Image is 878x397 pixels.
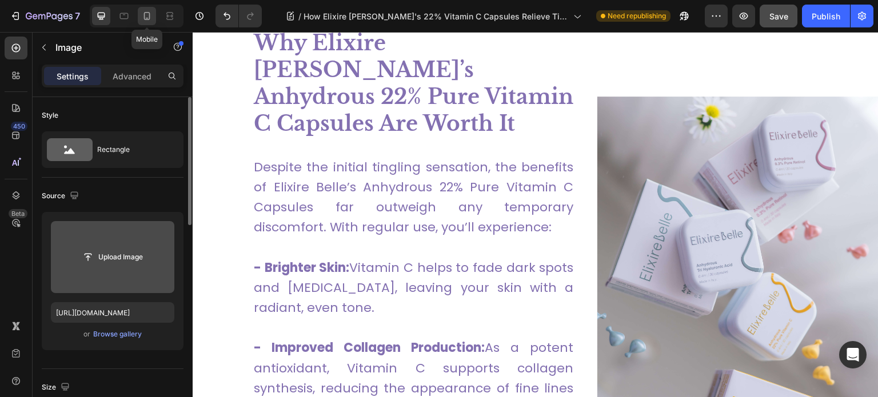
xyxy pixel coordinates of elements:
[61,205,381,286] p: Vitamin C helps to fade dark spots and [MEDICAL_DATA], leaving your skin with a radiant, even tone.
[42,110,58,121] div: Style
[61,125,381,206] p: Despite the initial tingling sensation, the benefits of Elixire Belle’s Anhydrous 22% Pure Vitami...
[61,227,157,244] strong: - Brighter Skin:
[113,70,151,82] p: Advanced
[215,5,262,27] div: Undo/Redo
[51,302,174,323] input: https://example.com/image.jpg
[5,5,85,27] button: 7
[93,329,142,339] div: Browse gallery
[839,341,867,368] div: Open Intercom Messenger
[193,32,878,397] iframe: Design area
[83,327,90,341] span: or
[608,11,666,21] span: Need republishing
[57,70,89,82] p: Settings
[73,247,153,267] button: Upload Image
[812,10,840,22] div: Publish
[802,5,850,27] button: Publish
[304,10,569,22] span: How Elixire [PERSON_NAME]'s 22% Vitamin C Capsules Relieve Tingling
[93,328,142,340] button: Browse gallery
[42,189,81,204] div: Source
[97,137,167,163] div: Rectangle
[75,9,80,23] p: 7
[760,5,797,27] button: Save
[61,286,381,386] p: As a potent antioxidant, Vitamin C supports collagen synthesis, reducing the appearance of fine l...
[9,209,27,218] div: Beta
[55,41,153,54] p: Image
[11,122,27,131] div: 450
[298,10,301,22] span: /
[61,307,292,324] strong: - Improved Collagen Production:
[769,11,788,21] span: Save
[42,380,72,395] div: Size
